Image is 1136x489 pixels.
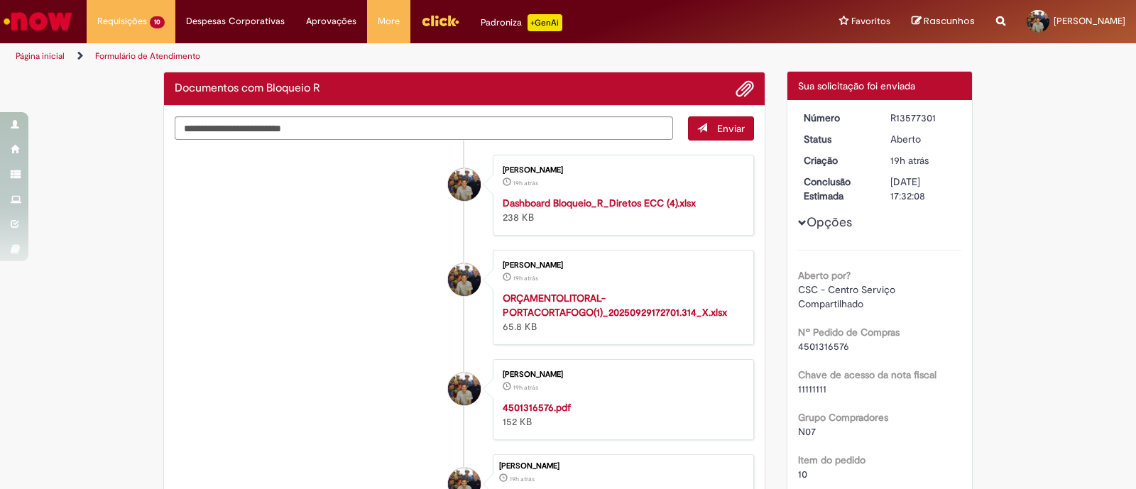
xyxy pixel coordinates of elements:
[798,368,936,381] b: Chave de acesso da nota fiscal
[503,292,727,319] a: ORÇAMENTOLITORAL-PORTACORTAFOGO(1)_20250929172701.314_X.xlsx
[95,50,200,62] a: Formulário de Atendimento
[150,16,165,28] span: 10
[851,14,890,28] span: Favoritos
[448,168,481,201] div: Lucas Xavier De Oliveira
[448,373,481,405] div: Lucas Xavier De Oliveira
[421,10,459,31] img: click_logo_yellow_360x200.png
[924,14,975,28] span: Rascunhos
[503,401,571,414] a: 4501316576.pdf
[513,179,538,187] time: 29/09/2025 14:31:42
[378,14,400,28] span: More
[503,166,739,175] div: [PERSON_NAME]
[798,283,898,310] span: CSC - Centro Serviço Compartilhado
[688,116,754,141] button: Enviar
[798,468,807,480] span: 10
[793,175,880,203] dt: Conclusão Estimada
[448,263,481,296] div: Lucas Xavier De Oliveira
[798,79,915,92] span: Sua solicitação foi enviada
[503,196,739,224] div: 238 KB
[503,400,739,429] div: 152 KB
[890,153,956,167] div: 29/09/2025 14:32:05
[503,197,696,209] a: Dashboard Bloqueio_R_Diretos ECC (4).xlsx
[798,454,865,466] b: Item do pedido
[798,425,816,438] span: N07
[890,154,929,167] span: 19h atrás
[175,116,673,141] textarea: Digite sua mensagem aqui...
[798,383,826,395] span: 11111111
[798,269,851,282] b: Aberto por?
[736,79,754,98] button: Adicionar anexos
[798,340,849,353] span: 4501316576
[513,383,538,392] time: 29/09/2025 14:26:39
[513,383,538,392] span: 19h atrás
[513,179,538,187] span: 19h atrás
[481,14,562,31] div: Padroniza
[16,50,65,62] a: Página inicial
[499,462,746,471] div: [PERSON_NAME]
[510,475,535,483] span: 19h atrás
[503,291,739,334] div: 65.8 KB
[793,111,880,125] dt: Número
[175,82,320,95] h2: Documentos com Bloqueio R Histórico de tíquete
[793,153,880,167] dt: Criação
[306,14,356,28] span: Aprovações
[717,122,745,135] span: Enviar
[890,132,956,146] div: Aberto
[798,411,888,424] b: Grupo Compradores
[97,14,147,28] span: Requisições
[890,175,956,203] div: [DATE] 17:32:08
[510,475,535,483] time: 29/09/2025 14:32:05
[503,261,739,270] div: [PERSON_NAME]
[890,111,956,125] div: R13577301
[798,326,900,339] b: Nº Pedido de Compras
[11,43,747,70] ul: Trilhas de página
[890,154,929,167] time: 29/09/2025 14:32:05
[1054,15,1125,27] span: [PERSON_NAME]
[793,132,880,146] dt: Status
[1,7,75,35] img: ServiceNow
[503,370,739,379] div: [PERSON_NAME]
[528,14,562,31] p: +GenAi
[513,274,538,282] span: 19h atrás
[912,15,975,28] a: Rascunhos
[186,14,285,28] span: Despesas Corporativas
